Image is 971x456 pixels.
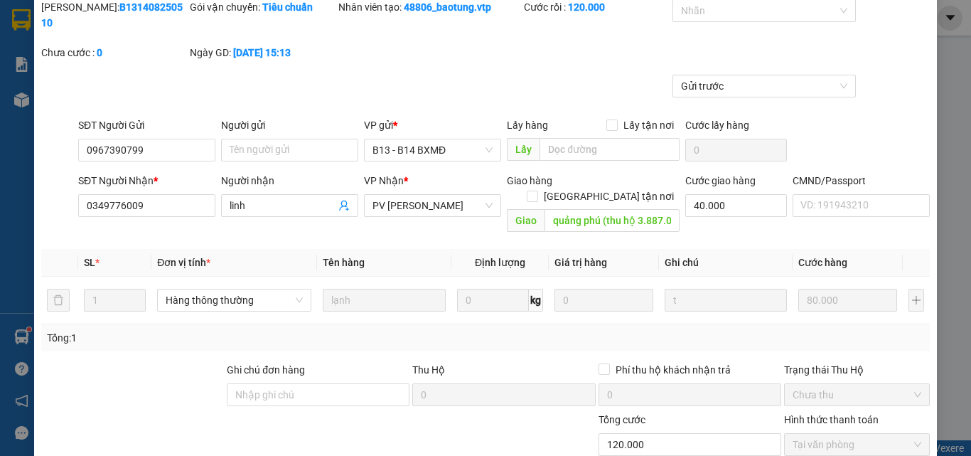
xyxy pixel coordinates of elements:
span: Hàng thông thường [166,290,303,311]
input: 0 [798,289,896,312]
div: Tổng: 1 [47,330,376,346]
span: Cước hàng [798,257,847,268]
div: Trạng thái Thu Hộ [784,362,930,378]
b: Tiêu chuẩn [262,1,313,13]
div: Người gửi [221,117,358,133]
button: plus [908,289,925,312]
span: Tên hàng [323,257,365,268]
label: Ghi chú đơn hàng [227,364,305,376]
div: Người nhận [221,173,358,189]
span: Tại văn phòng [793,434,921,455]
span: Tổng cước [599,414,645,425]
span: B13 - B14 BXMĐ [372,139,493,161]
label: Cước giao hàng [685,175,756,186]
div: Chưa cước : [41,45,187,60]
input: Cước giao hàng [685,194,787,217]
span: Lấy [507,138,540,161]
span: Lấy hàng [507,120,548,131]
b: [DATE] 15:13 [233,47,291,58]
input: VD: Bàn, Ghế [323,289,446,312]
span: Chưa thu [793,384,921,405]
input: Dọc đường [544,209,680,232]
span: Định lượng [475,257,525,268]
span: kg [529,289,543,312]
span: Giao [507,209,544,232]
input: 0 [554,289,653,312]
span: PV Đức Xuyên [372,195,493,216]
div: SĐT Người Nhận [78,173,215,189]
span: Thu Hộ [412,364,445,376]
input: Ghi chú đơn hàng [227,383,409,406]
span: user-add [338,200,350,211]
span: Đơn vị tính [157,257,210,268]
b: 0 [97,47,102,58]
input: Ghi Chú [665,289,788,312]
span: Lấy tận nơi [618,117,680,133]
div: Ngày GD: [190,45,336,60]
span: [GEOGRAPHIC_DATA] tận nơi [538,189,680,204]
input: Cước lấy hàng [685,139,787,161]
span: VP Nhận [364,175,404,186]
b: 48806_baotung.vtp [404,1,491,13]
label: Hình thức thanh toán [784,414,879,425]
span: Phí thu hộ khách nhận trả [610,362,736,378]
span: Giá trị hàng [554,257,607,268]
span: Gửi trước [681,75,847,97]
span: Giao hàng [507,175,552,186]
div: CMND/Passport [793,173,930,189]
div: VP gửi [364,117,501,133]
label: Cước lấy hàng [685,120,749,131]
b: 120.000 [568,1,605,13]
th: Ghi chú [659,249,793,277]
span: SL [84,257,95,268]
button: delete [47,289,70,312]
div: SĐT Người Gửi [78,117,215,133]
input: Dọc đường [540,138,680,161]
